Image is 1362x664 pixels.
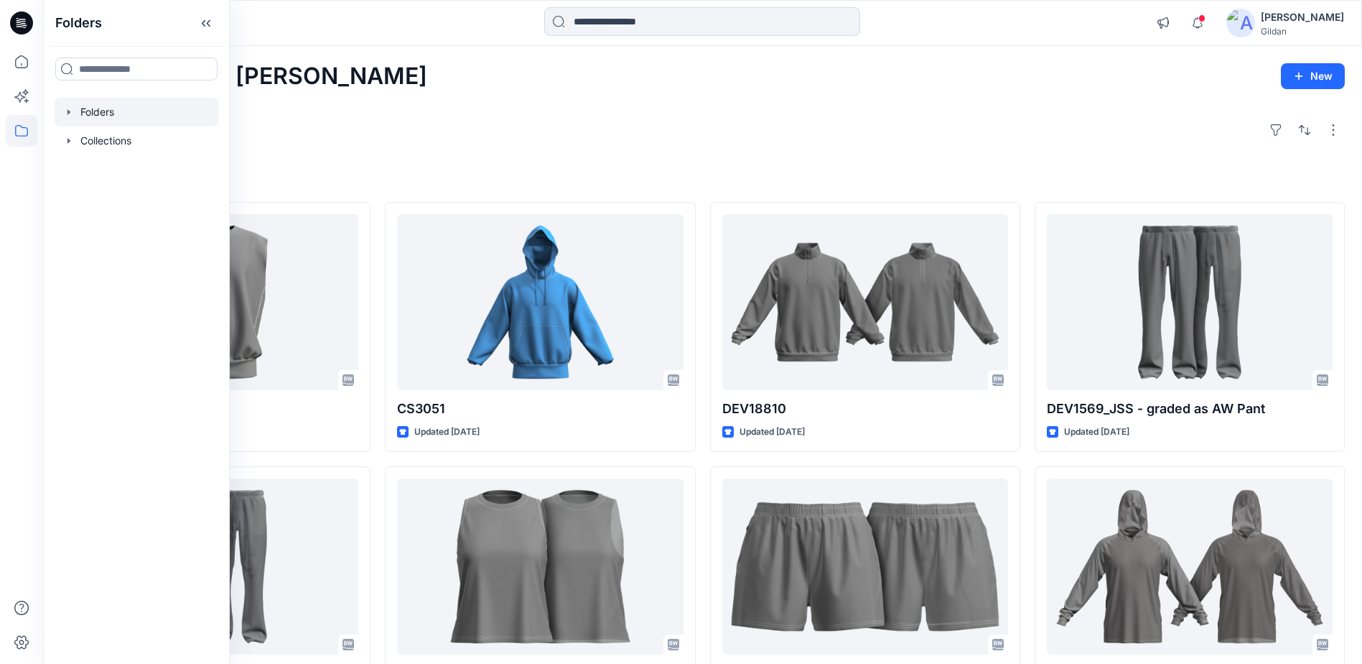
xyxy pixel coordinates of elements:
a: DEV43200L [397,479,683,655]
a: CS3051 [397,214,683,390]
button: New [1281,63,1345,89]
p: Updated [DATE] [414,425,480,440]
p: Updated [DATE] [740,425,805,440]
div: Gildan [1261,26,1344,37]
a: DEV43SH0L OPT2 [722,479,1008,655]
a: DEV18810 [722,214,1008,390]
p: CS3051 [397,399,683,419]
p: DEV1569_JSS - graded as AW Pant [1047,399,1333,419]
div: [PERSON_NAME] [1261,9,1344,26]
h4: Styles [60,170,1345,188]
a: DEV43500-JSS [1047,479,1333,655]
p: Updated [DATE] [1064,425,1129,440]
a: DEV1569_JSS - graded as AW Pant [1047,214,1333,390]
p: DEV18810 [722,399,1008,419]
h2: Welcome back, [PERSON_NAME] [60,63,427,90]
img: avatar [1226,9,1255,37]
